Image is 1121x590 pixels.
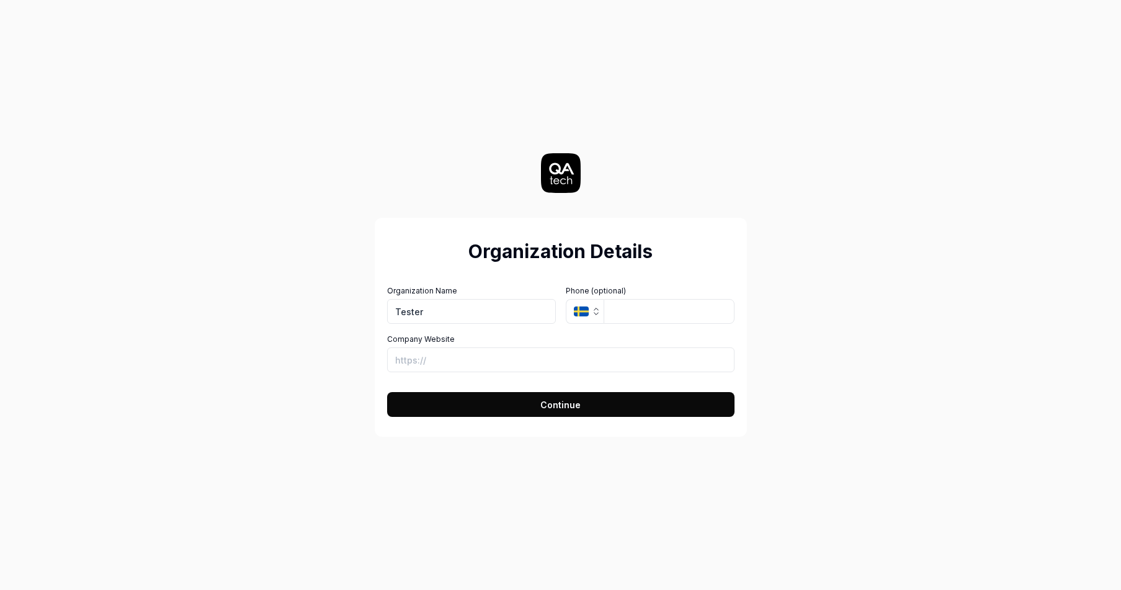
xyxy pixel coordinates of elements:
[540,398,581,411] span: Continue
[387,347,735,372] input: https://
[387,392,735,417] button: Continue
[387,285,556,297] label: Organization Name
[566,285,735,297] label: Phone (optional)
[387,238,735,266] h2: Organization Details
[387,334,735,345] label: Company Website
